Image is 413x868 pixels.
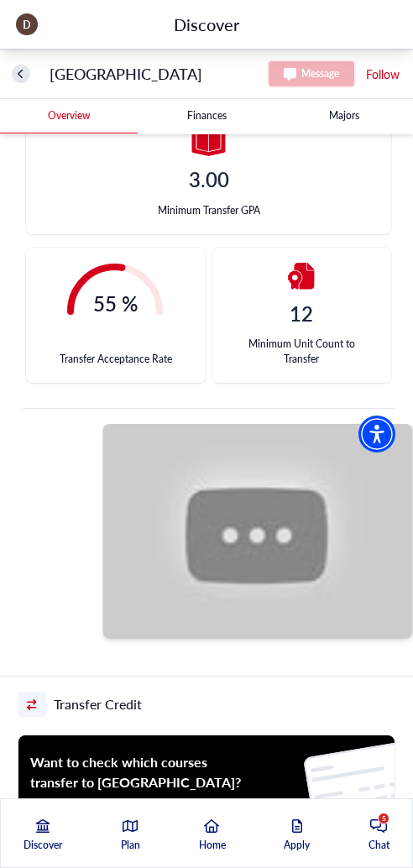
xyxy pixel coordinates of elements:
[60,352,172,367] span: Transfer Acceptance Rate
[284,819,310,866] div: Apply
[24,838,62,853] p: Discover
[284,838,310,853] p: Apply
[174,12,239,37] div: Discover
[369,819,389,866] div: Chat5
[358,416,395,452] div: Accessibility Menu
[12,65,30,83] button: home
[50,65,202,83] p: [GEOGRAPHIC_DATA]
[138,99,275,133] button: Finances
[121,838,140,853] p: Plan
[231,337,374,367] span: Minimum Unit Count to Transfer
[199,838,226,853] p: Home
[199,819,226,866] div: Home
[189,167,229,191] h4: 3.00
[364,64,401,85] button: Follow
[290,301,313,326] h4: 12
[369,838,389,853] p: Chat
[30,752,242,792] p: Want to check which courses transfer to [GEOGRAPHIC_DATA]?
[67,290,165,318] span: 55 %
[121,819,140,866] div: Plan
[24,819,62,866] div: Discover
[44,203,373,218] span: Minimum Transfer GPA
[275,99,413,133] button: Majors
[54,695,142,714] h5: Transfer Credit
[16,13,38,35] img: image
[382,813,386,824] span: 5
